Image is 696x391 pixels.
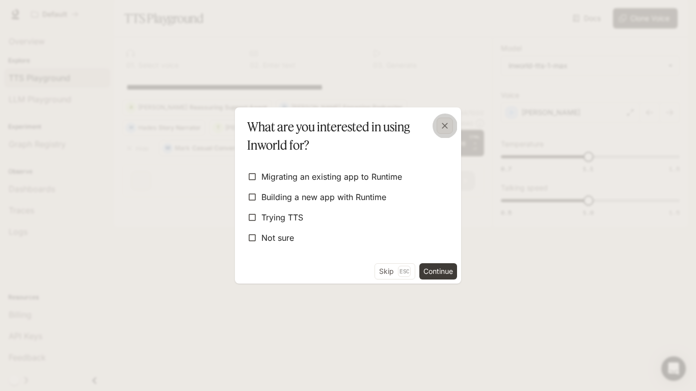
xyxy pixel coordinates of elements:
[261,232,294,244] span: Not sure
[247,118,445,154] p: What are you interested in using Inworld for?
[261,191,386,203] span: Building a new app with Runtime
[261,171,402,183] span: Migrating an existing app to Runtime
[374,263,415,280] button: SkipEsc
[398,266,411,277] p: Esc
[419,263,457,280] button: Continue
[261,211,303,224] span: Trying TTS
